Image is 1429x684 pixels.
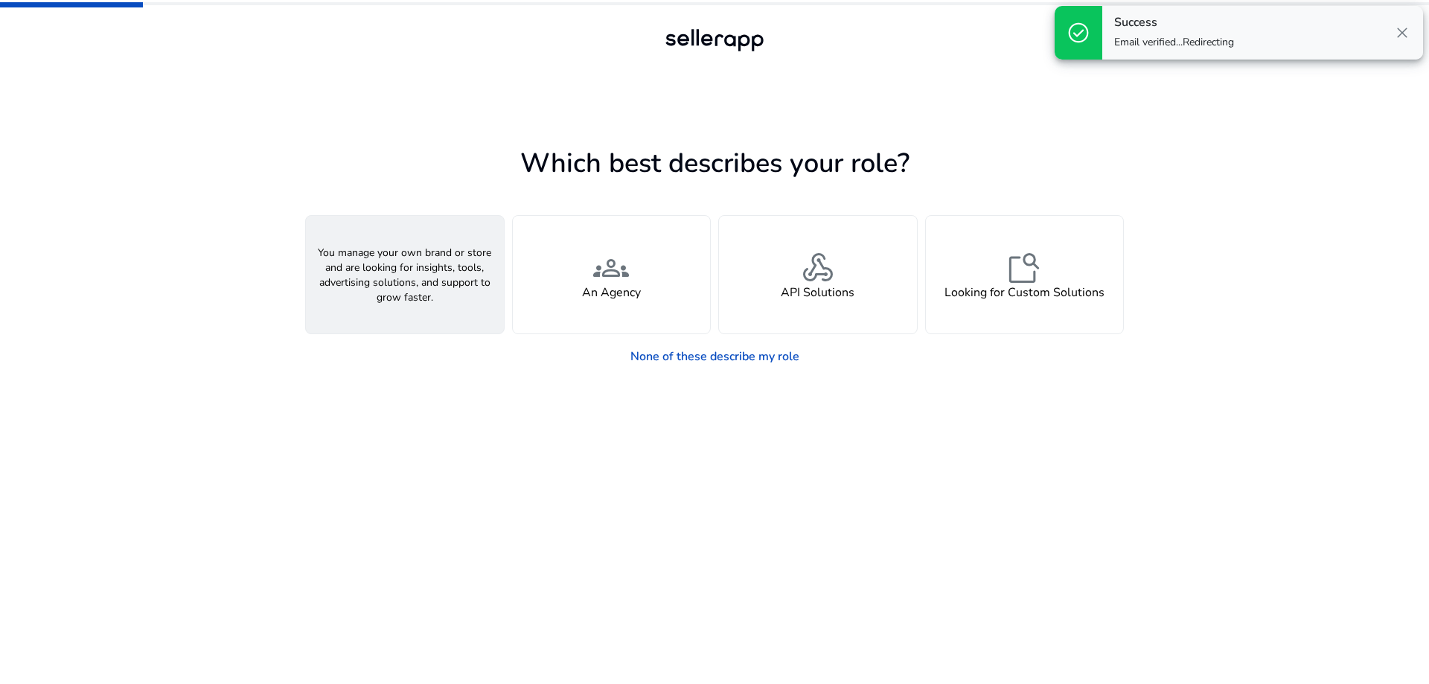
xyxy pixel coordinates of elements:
[944,286,1104,300] h4: Looking for Custom Solutions
[1393,24,1411,42] span: close
[800,250,836,286] span: webhook
[512,215,712,334] button: groupsAn Agency
[305,215,505,334] button: You manage your own brand or store and are looking for insights, tools, advertising solutions, an...
[925,215,1125,334] button: feature_searchLooking for Custom Solutions
[1006,250,1042,286] span: feature_search
[305,147,1124,179] h1: Which best describes your role?
[1114,16,1234,30] h4: Success
[1114,35,1234,50] p: Email verified...Redirecting
[1067,21,1090,45] span: check_circle
[718,215,918,334] button: webhookAPI Solutions
[582,286,641,300] h4: An Agency
[781,286,854,300] h4: API Solutions
[593,250,629,286] span: groups
[618,342,811,371] a: None of these describe my role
